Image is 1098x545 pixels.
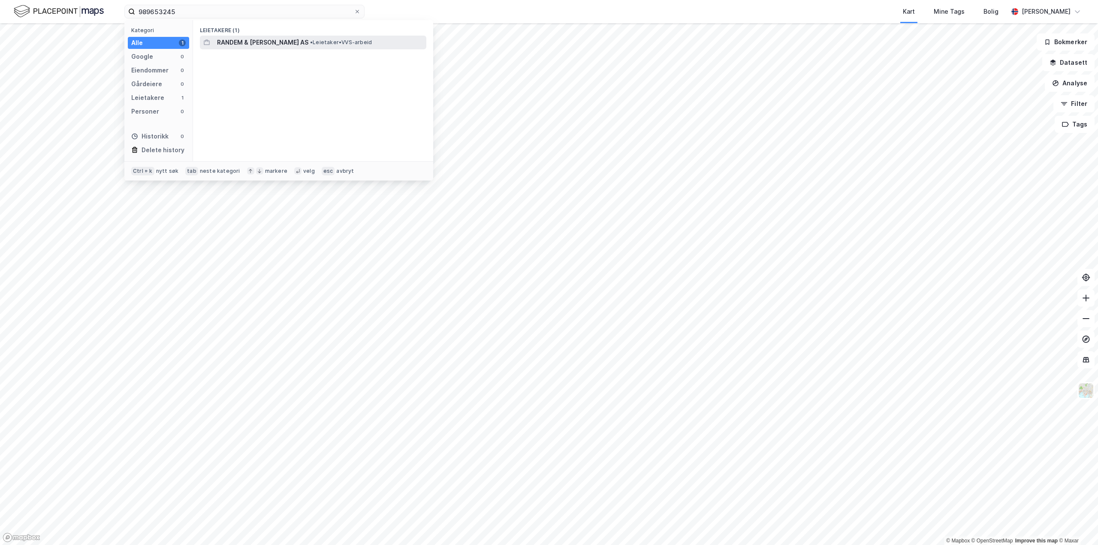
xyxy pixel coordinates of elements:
button: Tags [1055,116,1095,133]
div: Personer [131,106,159,117]
div: velg [303,168,315,175]
div: Gårdeiere [131,79,162,89]
button: Bokmerker [1037,33,1095,51]
div: Bolig [983,6,998,17]
div: Ctrl + k [131,167,154,175]
div: tab [185,167,198,175]
div: 0 [179,81,186,87]
div: avbryt [336,168,354,175]
div: 0 [179,108,186,115]
div: markere [265,168,287,175]
div: Kart [903,6,915,17]
a: OpenStreetMap [971,538,1013,544]
div: Leietakere (1) [193,20,433,36]
input: Søk på adresse, matrikkel, gårdeiere, leietakere eller personer [135,5,354,18]
div: nytt søk [156,168,179,175]
button: Analyse [1045,75,1095,92]
img: Z [1078,382,1094,399]
div: Leietakere [131,93,164,103]
span: Leietaker • VVS-arbeid [310,39,372,46]
div: 1 [179,94,186,101]
div: Google [131,51,153,62]
span: RANDEM & [PERSON_NAME] AS [217,37,308,48]
a: Mapbox [946,538,970,544]
a: Improve this map [1015,538,1058,544]
img: logo.f888ab2527a4732fd821a326f86c7f29.svg [14,4,104,19]
div: Kategori [131,27,189,33]
a: Mapbox homepage [3,533,40,542]
span: • [310,39,313,45]
button: Datasett [1042,54,1095,71]
div: Alle [131,38,143,48]
div: neste kategori [200,168,240,175]
div: Historikk [131,131,169,142]
div: 1 [179,39,186,46]
div: 0 [179,53,186,60]
div: 0 [179,67,186,74]
button: Filter [1053,95,1095,112]
iframe: Chat Widget [1055,504,1098,545]
div: Eiendommer [131,65,169,75]
div: Delete history [142,145,184,155]
div: [PERSON_NAME] [1022,6,1071,17]
div: Mine Tags [934,6,965,17]
div: esc [322,167,335,175]
div: 0 [179,133,186,140]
